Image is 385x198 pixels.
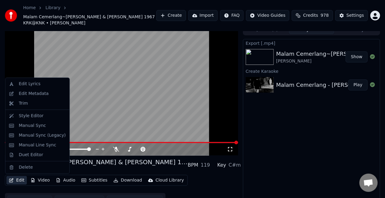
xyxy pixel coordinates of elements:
div: Style Editor [19,113,44,119]
button: Download [111,176,144,185]
span: Credits [303,12,318,19]
div: Malam Cemerlang~[PERSON_NAME] & [PERSON_NAME] 1967 KRK@KNK [5,158,188,166]
div: BPM [188,161,198,169]
button: Video Guides [246,10,289,21]
div: Export [.mp4] [243,39,380,47]
div: Edit Metadata [19,91,49,97]
div: C#m [229,161,241,169]
button: Edit [6,176,27,185]
div: Cloud Library [155,177,184,183]
button: Create [156,10,186,21]
span: 978 [321,12,329,19]
div: Manual Line Sync [19,142,56,148]
button: Video [28,176,52,185]
button: Show [346,51,368,62]
div: Settings [347,12,364,19]
nav: breadcrumb [23,5,156,26]
div: Trim [19,101,28,107]
div: Manual Sync (Legacy) [19,133,66,139]
button: FAQ [220,10,244,21]
div: Edit Lyrics [19,81,41,87]
a: Home [23,5,36,11]
div: [PERSON_NAME] [5,166,188,172]
a: Library [45,5,60,11]
span: Malam Cemerlang~[PERSON_NAME] & [PERSON_NAME] 1967 KRK@KNK • [PERSON_NAME] [23,14,156,26]
div: 119 [201,161,210,169]
button: Credits978 [292,10,333,21]
button: Settings [335,10,368,21]
div: Open chat [359,174,378,192]
img: youka [5,9,17,22]
button: Subtitles [79,176,110,185]
div: Manual Sync [19,123,46,129]
div: Duet Editor [19,152,43,158]
div: Create Karaoke [243,67,380,75]
div: Delete [19,164,33,171]
button: Import [188,10,218,21]
button: Audio [53,176,78,185]
button: Play [348,80,368,90]
div: Key [217,161,226,169]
